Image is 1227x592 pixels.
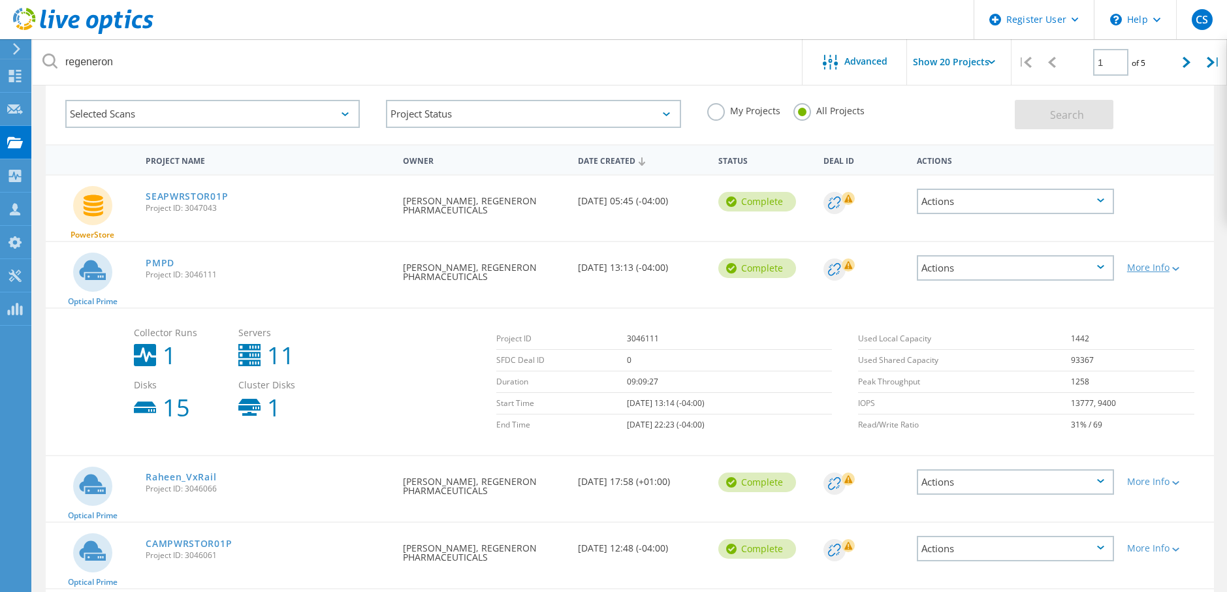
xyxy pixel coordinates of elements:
[718,258,796,278] div: Complete
[917,255,1114,281] div: Actions
[844,57,887,66] span: Advanced
[396,148,571,172] div: Owner
[146,204,390,212] span: Project ID: 3047043
[68,578,118,586] span: Optical Prime
[1050,108,1084,122] span: Search
[146,192,228,201] a: SEAPWRSTOR01P
[496,414,627,436] td: End Time
[396,176,571,228] div: [PERSON_NAME], REGENERON PHARMACEUTICALS
[146,258,174,268] a: PMPD
[571,148,712,172] div: Date Created
[707,103,780,116] label: My Projects
[858,393,1071,414] td: IOPS
[571,523,712,566] div: [DATE] 12:48 (-04:00)
[1071,350,1194,371] td: 93367
[496,393,627,414] td: Start Time
[571,176,712,219] div: [DATE] 05:45 (-04:00)
[1132,57,1145,69] span: of 5
[13,27,153,37] a: Live Optics Dashboard
[68,512,118,520] span: Optical Prime
[858,328,1071,350] td: Used Local Capacity
[386,100,680,128] div: Project Status
[718,473,796,492] div: Complete
[134,381,225,390] span: Disks
[163,344,176,367] b: 1
[1127,477,1207,486] div: More Info
[146,485,390,493] span: Project ID: 3046066
[627,371,832,393] td: 09:09:27
[146,539,232,548] a: CAMPWRSTOR01P
[146,473,216,482] a: Raheen_VxRail
[33,39,803,85] input: Search projects by name, owner, ID, company, etc
[917,536,1114,561] div: Actions
[917,189,1114,214] div: Actions
[817,148,910,172] div: Deal Id
[858,350,1071,371] td: Used Shared Capacity
[496,328,627,350] td: Project ID
[396,242,571,294] div: [PERSON_NAME], REGENERON PHARMACEUTICALS
[1127,544,1207,553] div: More Info
[627,414,832,436] td: [DATE] 22:23 (-04:00)
[496,371,627,393] td: Duration
[627,393,832,414] td: [DATE] 13:14 (-04:00)
[1110,14,1122,25] svg: \n
[71,231,114,239] span: PowerStore
[627,350,832,371] td: 0
[1071,414,1194,436] td: 31% / 69
[1012,39,1038,86] div: |
[1200,39,1227,86] div: |
[146,552,390,559] span: Project ID: 3046061
[1127,263,1207,272] div: More Info
[917,469,1114,495] div: Actions
[1015,100,1113,129] button: Search
[1071,371,1194,393] td: 1258
[571,242,712,285] div: [DATE] 13:13 (-04:00)
[1071,328,1194,350] td: 1442
[496,350,627,371] td: SFDC Deal ID
[712,148,817,172] div: Status
[396,456,571,508] div: [PERSON_NAME], REGENERON PHARMACEUTICALS
[139,148,396,172] div: Project Name
[238,381,330,390] span: Cluster Disks
[718,539,796,559] div: Complete
[793,103,865,116] label: All Projects
[396,523,571,575] div: [PERSON_NAME], REGENERON PHARMACEUTICALS
[858,414,1071,436] td: Read/Write Ratio
[627,328,832,350] td: 3046111
[134,328,225,337] span: Collector Runs
[68,298,118,305] span: Optical Prime
[571,456,712,499] div: [DATE] 17:58 (+01:00)
[163,396,190,420] b: 15
[1071,393,1194,414] td: 13777, 9400
[267,344,295,367] b: 11
[858,371,1071,393] td: Peak Throughput
[65,100,360,128] div: Selected Scans
[910,148,1121,172] div: Actions
[1196,14,1208,25] span: CS
[267,396,281,420] b: 1
[146,271,390,279] span: Project ID: 3046111
[238,328,330,337] span: Servers
[718,192,796,211] div: Complete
